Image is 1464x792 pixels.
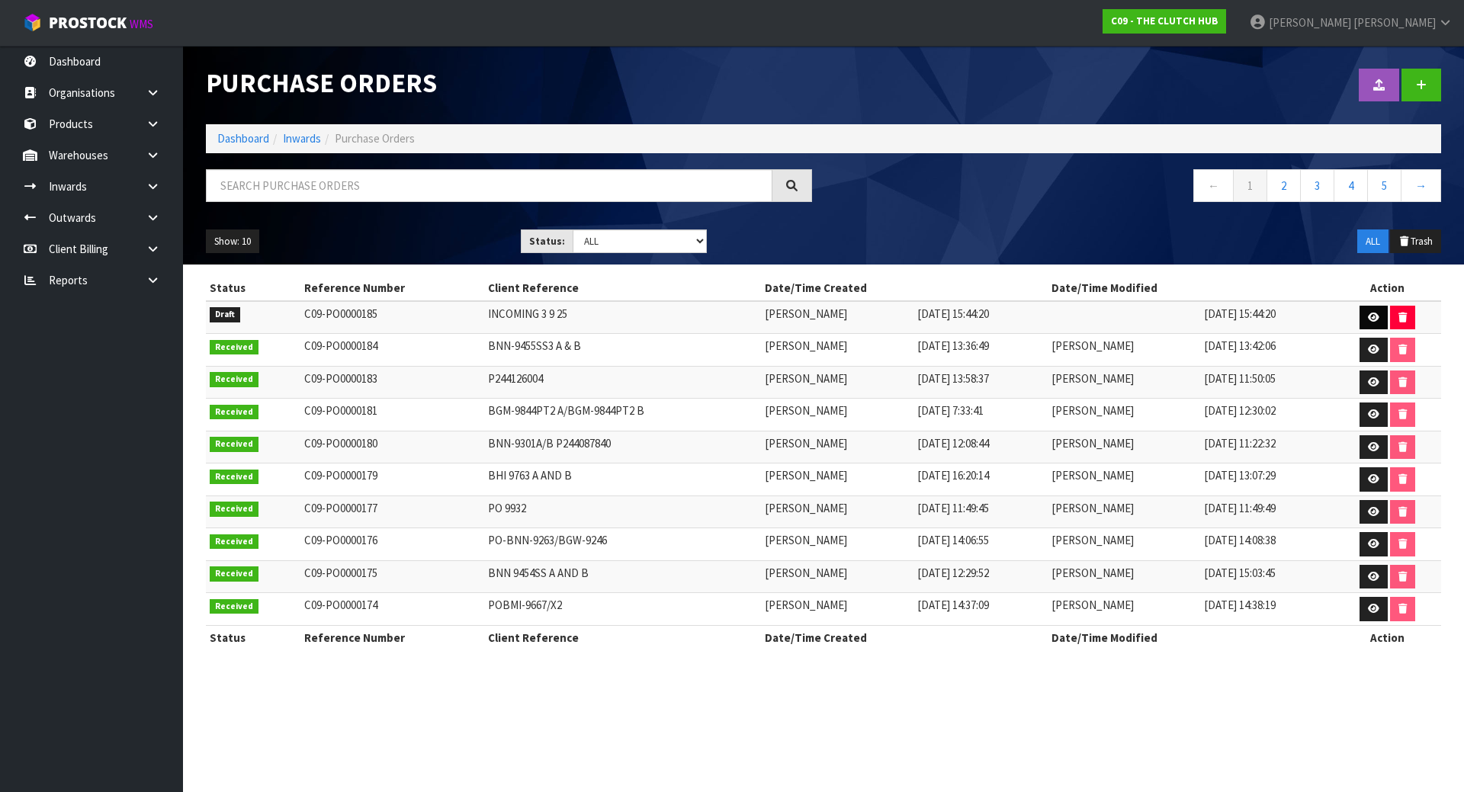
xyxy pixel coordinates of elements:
[484,593,762,626] td: POBMI-9667/X2
[765,436,847,451] span: [PERSON_NAME]
[300,528,483,561] td: C09-PO0000176
[1390,229,1441,254] button: Trash
[1204,371,1276,386] span: [DATE] 11:50:05
[1204,598,1276,612] span: [DATE] 14:38:19
[206,69,812,98] h1: Purchase Orders
[206,276,300,300] th: Status
[917,306,989,321] span: [DATE] 15:44:20
[210,405,258,420] span: Received
[1048,276,1334,300] th: Date/Time Modified
[1204,566,1276,580] span: [DATE] 15:03:45
[1334,276,1441,300] th: Action
[210,470,258,485] span: Received
[765,468,847,483] span: [PERSON_NAME]
[300,366,483,399] td: C09-PO0000183
[484,625,762,649] th: Client Reference
[765,598,847,612] span: [PERSON_NAME]
[217,131,269,146] a: Dashboard
[765,371,847,386] span: [PERSON_NAME]
[210,437,258,452] span: Received
[1367,169,1401,202] a: 5
[1051,436,1134,451] span: [PERSON_NAME]
[1193,169,1234,202] a: ←
[1204,468,1276,483] span: [DATE] 13:07:29
[1204,403,1276,418] span: [DATE] 12:30:02
[1334,169,1368,202] a: 4
[206,169,772,202] input: Search purchase orders
[917,501,989,515] span: [DATE] 11:49:45
[1300,169,1334,202] a: 3
[1334,625,1441,649] th: Action
[761,276,1048,300] th: Date/Time Created
[1204,338,1276,353] span: [DATE] 13:42:06
[917,338,989,353] span: [DATE] 13:36:49
[917,468,989,483] span: [DATE] 16:20:14
[765,501,847,515] span: [PERSON_NAME]
[300,625,483,649] th: Reference Number
[1233,169,1267,202] a: 1
[283,131,321,146] a: Inwards
[529,235,565,248] strong: Status:
[1111,14,1218,27] strong: C09 - THE CLUTCH HUB
[484,366,762,399] td: P244126004
[1051,501,1134,515] span: [PERSON_NAME]
[765,338,847,353] span: [PERSON_NAME]
[484,463,762,496] td: BHI 9763 A AND B
[917,403,984,418] span: [DATE] 7:33:41
[1357,229,1389,254] button: ALL
[300,463,483,496] td: C09-PO0000179
[484,399,762,431] td: BGM-9844PT2 A/BGM-9844PT2 B
[300,431,483,463] td: C09-PO0000180
[1204,501,1276,515] span: [DATE] 11:49:49
[1051,598,1134,612] span: [PERSON_NAME]
[1103,9,1226,34] a: C09 - THE CLUTCH HUB
[1204,436,1276,451] span: [DATE] 11:22:32
[300,276,483,300] th: Reference Number
[917,436,989,451] span: [DATE] 12:08:44
[917,566,989,580] span: [DATE] 12:29:52
[484,560,762,593] td: BNN 9454SS A AND B
[23,13,42,32] img: cube-alt.png
[1051,371,1134,386] span: [PERSON_NAME]
[1051,403,1134,418] span: [PERSON_NAME]
[484,276,762,300] th: Client Reference
[484,495,762,528] td: PO 9932
[765,566,847,580] span: [PERSON_NAME]
[210,307,240,322] span: Draft
[917,371,989,386] span: [DATE] 13:58:37
[206,625,300,649] th: Status
[1267,169,1301,202] a: 2
[1269,15,1351,30] span: [PERSON_NAME]
[484,431,762,463] td: BNN-9301A/B P244087840
[300,334,483,367] td: C09-PO0000184
[130,17,153,31] small: WMS
[484,301,762,334] td: INCOMING 3 9 25
[210,566,258,582] span: Received
[1204,533,1276,547] span: [DATE] 14:08:38
[1204,306,1276,321] span: [DATE] 15:44:20
[484,334,762,367] td: BNN-9455SS3 A & B
[1401,169,1441,202] a: →
[300,560,483,593] td: C09-PO0000175
[761,625,1048,649] th: Date/Time Created
[210,502,258,517] span: Received
[835,169,1441,207] nav: Page navigation
[1051,566,1134,580] span: [PERSON_NAME]
[1051,533,1134,547] span: [PERSON_NAME]
[765,533,847,547] span: [PERSON_NAME]
[1051,468,1134,483] span: [PERSON_NAME]
[765,403,847,418] span: [PERSON_NAME]
[300,399,483,431] td: C09-PO0000181
[1353,15,1436,30] span: [PERSON_NAME]
[335,131,415,146] span: Purchase Orders
[765,306,847,321] span: [PERSON_NAME]
[300,495,483,528] td: C09-PO0000177
[917,533,989,547] span: [DATE] 14:06:55
[206,229,259,254] button: Show: 10
[1048,625,1334,649] th: Date/Time Modified
[210,340,258,355] span: Received
[210,599,258,614] span: Received
[210,534,258,550] span: Received
[49,13,127,33] span: ProStock
[300,301,483,334] td: C09-PO0000185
